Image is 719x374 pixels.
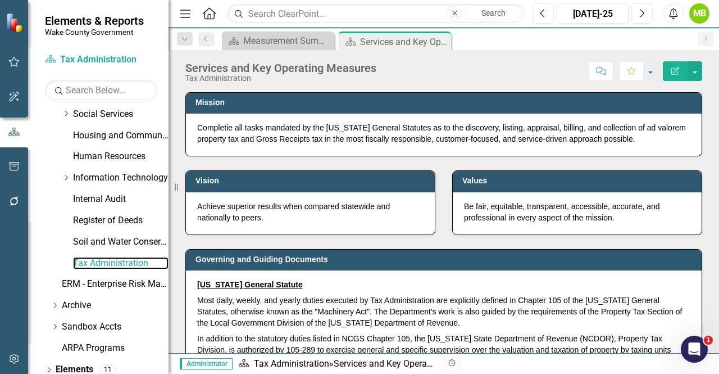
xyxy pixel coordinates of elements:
span: Search [481,8,506,17]
p: Completie all tasks mandated by the [US_STATE] General Statutes as to the discovery, listing, app... [197,122,690,145]
a: Archive [62,299,169,312]
h3: Values [462,177,696,185]
u: [US_STATE] General Statute [197,280,303,289]
small: Wake County Government [45,28,144,37]
a: Sandbox Accts [62,321,169,334]
span: Administrator [180,358,233,370]
h3: Governing and Guiding Documents [195,255,696,264]
a: Tax Administration [45,53,157,66]
a: Tax Administration [73,257,169,270]
div: Services and Key Operating Measures [334,358,483,369]
p: Achieve superior results when compared statewide and nationally to peers. [197,201,424,223]
p: Most daily, weekly, and yearly duties executed by Tax Administration are explicitly defined in Ch... [197,292,690,331]
a: Register of Deeds [73,214,169,227]
button: Search [465,6,521,21]
iframe: Intercom live chat [681,336,708,363]
span: 1 [704,336,713,345]
a: Tax Administration [254,358,329,369]
a: Social Services [73,108,169,121]
a: Human Resources [73,150,169,163]
span: Elements & Reports [45,14,144,28]
input: Search ClearPoint... [227,4,524,24]
div: Services and Key Operating Measures [360,35,448,49]
a: Measurement Summary [225,34,331,48]
img: ClearPoint Strategy [6,12,25,32]
div: Measurement Summary [243,34,331,48]
button: [DATE]-25 [557,3,629,24]
a: Internal Audit [73,193,169,206]
a: ARPA Programs [62,342,169,355]
button: MB [689,3,709,24]
div: Tax Administration [185,74,376,83]
div: Services and Key Operating Measures [185,62,376,74]
h3: Vision [195,177,429,185]
div: » [238,358,435,371]
input: Search Below... [45,80,157,100]
a: Soil and Water Conservation [73,236,169,249]
a: Housing and Community Revitalization [73,129,169,142]
a: ERM - Enterprise Risk Management Plan [62,278,169,291]
a: Information Technology [73,172,169,184]
div: [DATE]-25 [561,7,625,21]
p: Be fair, equitable, transparent, accessible, accurate, and professional in every aspect of the mi... [464,201,690,223]
h3: Mission [195,98,696,107]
